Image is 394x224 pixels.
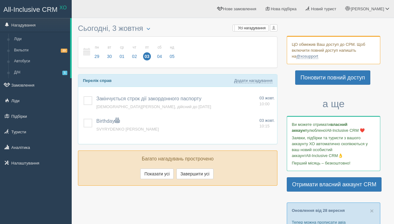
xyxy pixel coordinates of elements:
small: чт [131,45,139,50]
button: Close [370,207,374,214]
span: Усі нагадування [238,26,266,30]
a: SVYRYDENKO [PERSON_NAME] [96,127,159,131]
small: вт [105,45,113,50]
small: пт [143,45,151,50]
span: Новий турист [311,7,336,11]
a: Birthday [96,118,120,124]
a: нд 05 [166,41,176,63]
a: Оновлення від 28 вересня [292,208,345,213]
small: ср [118,45,126,50]
a: Ліди [11,34,70,45]
b: власний аккаунт [292,122,348,133]
small: нд [168,45,176,50]
span: 29 [93,52,101,60]
a: [DEMOGRAPHIC_DATA][PERSON_NAME], дійсний до [DATE] [96,104,211,109]
span: Нова підбірка [271,7,297,11]
a: сб 04 [154,41,166,63]
div: ЦО обмежив Ваш доступ до СРМ. Щоб включити повний доступ напишіть на [287,36,380,64]
p: Багато нагадувань прострочено [83,155,272,163]
span: All-Inclusive CRM [3,6,58,13]
a: вт 30 [103,41,115,63]
span: × [370,207,374,214]
a: 03 жовт. 10:15 [259,118,275,129]
b: Перелік справ [83,78,112,83]
small: пн [93,45,101,50]
p: Перший місяць – безкоштовно! [292,160,375,166]
h3: Сьогодні, 3 жовтня [78,24,277,33]
span: All-Inclusive CRM ❤️ [327,128,365,133]
a: 03 жовт. 10:00 [259,95,275,107]
a: Автобуси [11,56,70,67]
p: Ви можете отримати улюбленої [292,122,375,133]
span: 02 [131,52,139,60]
a: Отримати власний аккаунт CRM [287,177,382,192]
p: Заявки, підбірки та туристи з вашого аккаунту ХО автоматично скопіюються у ваш новий особистий ак... [292,135,375,159]
span: All-Inclusive CRM👌 [306,153,343,158]
span: 10:00 [259,102,270,106]
span: 04 [156,52,164,60]
a: All-Inclusive CRM XO [0,0,71,17]
span: [PERSON_NAME] [351,7,384,11]
a: пн 29 [91,41,103,63]
span: 01 [118,52,126,60]
a: чт 02 [129,41,141,63]
button: Показати усі [140,169,174,179]
a: Додати нагадування [234,78,272,83]
a: ср 01 [116,41,128,63]
a: Поновити повний доступ [295,70,370,85]
a: Вильоти23 [11,45,70,56]
span: Нове замовлення [223,7,256,11]
span: 03 жовт. [259,118,275,123]
a: Д/Н1 [11,67,70,78]
button: Завершити усі [176,169,214,179]
sup: XO [60,5,67,10]
a: Закінчується строк дії закордонного паспорту [96,96,201,101]
span: 30 [105,52,113,60]
a: @xosupport [296,54,318,59]
small: сб [156,45,164,50]
span: 03 жовт. [259,96,275,100]
h3: а ще [287,98,380,109]
a: пт 03 [141,41,153,63]
span: 03 [143,52,151,60]
span: 23 [61,49,67,53]
span: 05 [168,52,176,60]
span: 10:15 [259,124,270,128]
span: 1 [62,71,67,75]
